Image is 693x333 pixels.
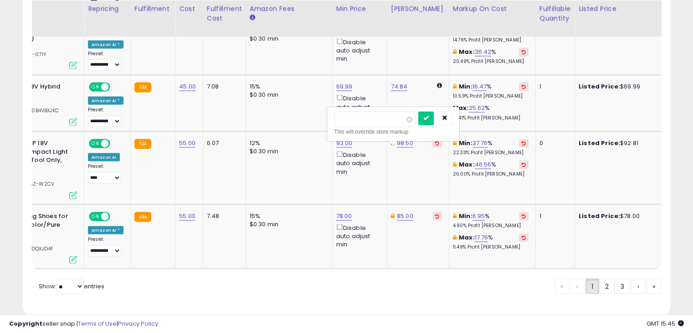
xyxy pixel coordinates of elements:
[453,234,529,250] div: %
[88,107,123,127] div: Preset:
[109,140,123,148] span: OFF
[334,128,452,137] div: This will override store markup
[109,213,123,221] span: OFF
[453,104,469,112] b: Max:
[539,83,568,91] div: 1
[250,212,325,220] div: 15%
[134,5,171,14] div: Fulfillment
[397,212,413,221] a: 85.00
[88,163,123,184] div: Preset:
[539,139,568,147] div: 0
[250,83,325,91] div: 15%
[522,141,526,146] i: Revert to store-level Min Markup
[134,83,151,93] small: FBA
[250,147,325,156] div: $0.30 min
[453,171,529,177] p: 26.00% Profit [PERSON_NAME]
[250,35,325,43] div: $0.30 min
[250,5,329,14] div: Amazon Fees
[90,213,101,221] span: ON
[459,212,472,220] b: Min:
[453,161,529,177] div: %
[652,282,655,291] span: »
[90,83,101,91] span: ON
[539,212,568,220] div: 1
[453,139,529,156] div: %
[134,139,151,149] small: FBA
[336,139,353,148] a: 93.00
[472,82,487,91] a: 16.47
[453,212,529,229] div: %
[391,82,408,91] a: 74.84
[453,223,529,229] p: 4.90% Profit [PERSON_NAME]
[453,5,532,14] div: Markup on Cost
[39,282,104,291] span: Show: entries
[336,5,383,14] div: Min Price
[647,319,684,328] span: 2025-10-13 15:45 GMT
[397,139,413,148] a: 98.50
[579,212,654,220] div: $78.00
[207,5,242,24] div: Fulfillment Cost
[468,104,485,113] a: 25.62
[179,139,195,148] a: 55.00
[336,37,380,63] div: Disable auto adjust min
[250,139,325,147] div: 12%
[475,233,488,242] a: 17.76
[472,212,485,221] a: 6.95
[453,37,529,43] p: 14.76% Profit [PERSON_NAME]
[637,282,639,291] span: ›
[336,93,380,120] div: Disable auto adjust min
[579,82,620,91] b: Listed Price:
[459,82,472,91] b: Min:
[585,279,599,294] a: 1
[336,82,353,91] a: 69.99
[459,160,475,169] b: Max:
[88,51,123,71] div: Preset:
[453,58,529,65] p: 20.49% Profit [PERSON_NAME]
[459,139,472,147] b: Min:
[522,162,526,167] i: Revert to store-level Max Markup
[435,141,439,146] i: Revert to store-level Dynamic Max Price
[207,139,239,147] div: 6.07
[453,104,529,121] div: %
[599,279,615,294] a: 2
[391,5,445,14] div: [PERSON_NAME]
[459,233,475,242] b: Max:
[9,320,158,328] div: seller snap | |
[179,82,196,91] a: 45.00
[118,319,158,328] a: Privacy Policy
[336,223,380,249] div: Disable auto adjust min
[453,150,529,156] p: 22.33% Profit [PERSON_NAME]
[179,212,195,221] a: 55.00
[579,212,620,220] b: Listed Price:
[475,160,492,169] a: 46.56
[475,47,492,57] a: 36.42
[453,93,529,99] p: 10.59% Profit [PERSON_NAME]
[88,153,120,161] div: Amazon AI
[88,41,123,49] div: Amazon AI *
[88,226,123,234] div: Amazon AI *
[453,83,529,99] div: %
[459,47,475,56] b: Max:
[453,140,457,146] i: This overrides the store level min markup for this listing
[336,212,352,221] a: 78.00
[579,5,657,14] div: Listed Price
[579,83,654,91] div: $69.99
[9,319,42,328] strong: Copyright
[109,83,123,91] span: OFF
[579,139,620,147] b: Listed Price:
[78,319,117,328] a: Terms of Use
[207,83,239,91] div: 7.08
[250,91,325,99] div: $0.30 min
[90,140,101,148] span: ON
[579,139,654,147] div: $92.81
[539,5,571,24] div: Fulfillable Quantity
[449,1,535,37] th: The percentage added to the cost of goods (COGS) that forms the calculator for Min & Max prices.
[615,279,630,294] a: 3
[179,5,199,14] div: Cost
[207,212,239,220] div: 7.48
[250,220,325,229] div: $0.30 min
[134,212,151,222] small: FBA
[453,48,529,65] div: %
[472,139,488,148] a: 37.76
[88,236,123,257] div: Preset:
